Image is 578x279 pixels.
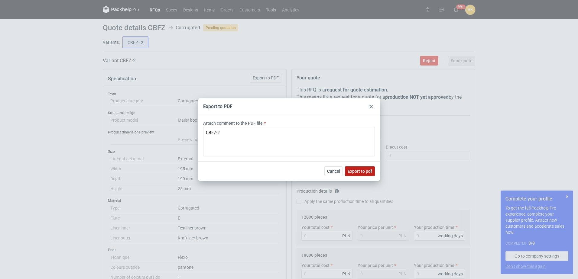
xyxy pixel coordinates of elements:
span: Cancel [327,169,340,173]
label: Attach comment to the PDF file [203,120,263,126]
span: Export to pdf [348,169,372,173]
button: Cancel [324,166,343,176]
textarea: CBFZ-2 [203,127,375,156]
button: Export to pdf [345,166,375,176]
div: Export to PDF [203,103,232,110]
